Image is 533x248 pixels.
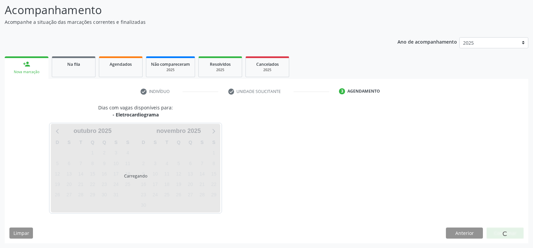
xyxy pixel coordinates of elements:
[256,61,279,67] span: Cancelados
[5,18,371,26] p: Acompanhe a situação das marcações correntes e finalizadas
[339,88,345,94] div: 3
[5,2,371,18] p: Acompanhamento
[124,173,147,179] div: Carregando
[397,37,457,46] p: Ano de acompanhamento
[151,61,190,67] span: Não compareceram
[347,88,380,94] div: Agendamento
[67,61,80,67] span: Na fila
[203,67,237,72] div: 2025
[9,228,33,239] button: Limpar
[251,67,284,72] div: 2025
[98,111,173,118] div: - Eletrocardiograma
[23,60,30,68] div: person_add
[9,69,44,75] div: Nova marcação
[98,104,173,118] div: Dias com vagas disponíveis para:
[210,61,231,67] span: Resolvidos
[110,61,132,67] span: Agendados
[151,67,190,72] div: 2025
[446,228,483,239] button: Anterior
